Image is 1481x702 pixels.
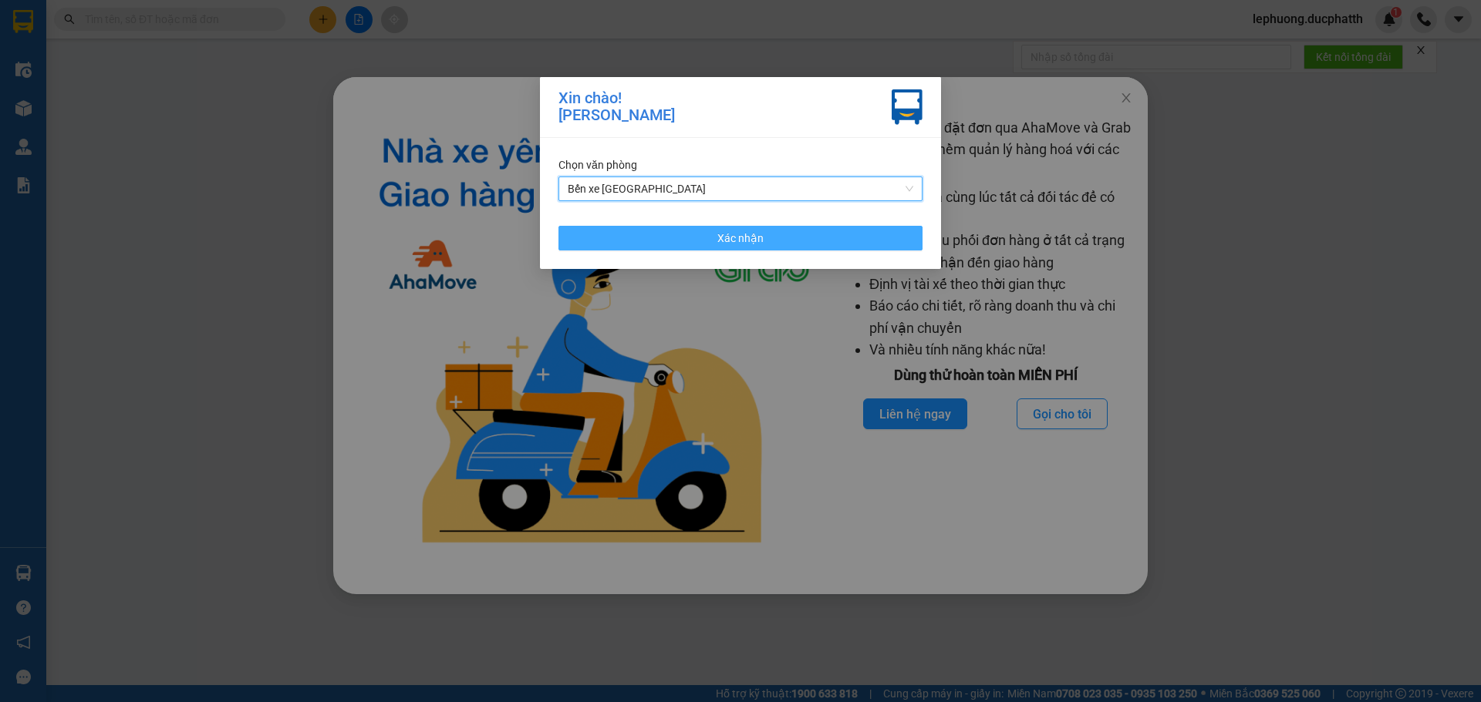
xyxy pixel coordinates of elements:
div: Chọn văn phòng [558,156,923,173]
span: Bến xe Hoằng Hóa [568,177,913,200]
button: Xác nhận [558,226,923,250]
img: vxr-icon [892,89,923,125]
span: Xác nhận [717,230,764,247]
div: Xin chào! [PERSON_NAME] [558,89,675,125]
